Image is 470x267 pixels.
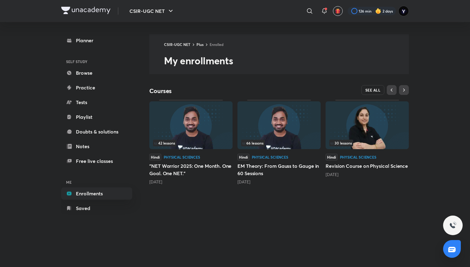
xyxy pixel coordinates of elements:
[326,101,409,149] img: Thumbnail
[237,154,249,160] span: Hindi
[329,140,405,146] div: infosection
[335,8,341,14] img: avatar
[196,42,203,47] a: Plus
[449,222,457,229] img: ttu
[61,56,132,67] h6: SELF STUDY
[61,140,132,152] a: Notes
[326,171,409,178] div: 1 month ago
[164,55,409,67] h2: My enrollments
[237,179,321,185] div: 1 month ago
[237,101,321,149] img: Thumbnail
[149,179,233,185] div: 1 month ago
[326,162,409,170] h5: Revision Course on Physical Science
[61,81,132,94] a: Practice
[61,111,132,123] a: Playlist
[333,6,343,16] button: avatar
[61,67,132,79] a: Browse
[154,141,175,145] span: 42 lessons
[340,155,376,159] div: Physical Sciences
[61,7,110,16] a: Company Logo
[398,6,409,16] img: Yedhukrishna Nambiar
[153,140,229,146] div: infocontainer
[149,87,279,95] h4: Courses
[61,177,132,187] h6: ME
[365,88,381,92] span: SEE ALL
[61,187,132,200] a: Enrollments
[61,202,132,214] a: Saved
[153,140,229,146] div: left
[149,162,233,177] h5: "NET Warrior 2025: One Month. One Goal. One NET."
[164,155,200,159] div: Physical Sciences
[361,85,385,95] button: SEE ALL
[326,154,338,160] span: Hindi
[210,42,223,47] a: Enrolled
[164,42,190,47] a: CSIR-UGC NET
[61,96,132,108] a: Tests
[149,101,233,149] img: Thumbnail
[241,140,317,146] div: infocontainer
[330,141,352,145] span: 30 lessons
[329,140,405,146] div: infocontainer
[329,140,405,146] div: left
[326,100,409,178] div: Revision Course on Physical Science
[61,155,132,167] a: Free live classes
[149,154,161,160] span: Hindi
[241,140,317,146] div: infosection
[126,5,178,17] button: CSIR-UGC NET
[375,8,381,14] img: streak
[61,34,132,47] a: Planner
[237,100,321,185] div: EM Theory: From Gauss to Gauge in 60 Sessions
[153,140,229,146] div: infosection
[242,141,263,145] span: 66 lessons
[241,140,317,146] div: left
[61,7,110,14] img: Company Logo
[149,100,233,185] div: "NET Warrior 2025: One Month. One Goal. One NET."
[61,126,132,138] a: Doubts & solutions
[237,162,321,177] h5: EM Theory: From Gauss to Gauge in 60 Sessions
[252,155,288,159] div: Physical Sciences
